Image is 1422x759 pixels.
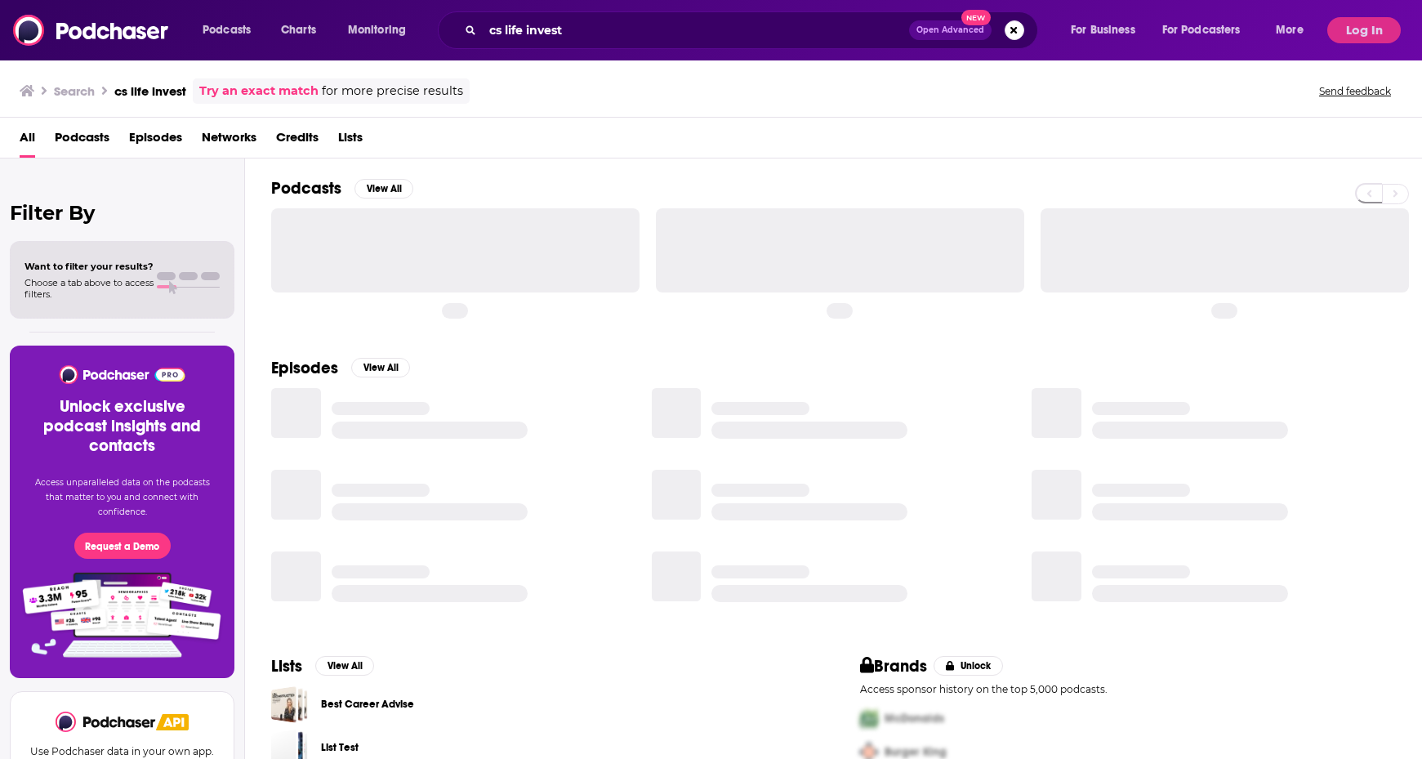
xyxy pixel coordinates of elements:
[271,686,308,723] a: Best Career Advise
[17,572,227,659] img: Pro Features
[25,261,154,272] span: Want to filter your results?
[860,683,1397,695] p: Access sponsor history on the top 5,000 podcasts.
[321,695,414,713] a: Best Career Advise
[20,124,35,158] a: All
[129,124,182,158] a: Episodes
[203,19,251,42] span: Podcasts
[348,19,406,42] span: Monitoring
[74,533,171,559] button: Request a Demo
[114,83,186,99] h3: cs life invest
[483,17,909,43] input: Search podcasts, credits, & more...
[56,712,157,732] img: Podchaser - Follow, Share and Rate Podcasts
[191,17,272,43] button: open menu
[13,15,170,46] img: Podchaser - Follow, Share and Rate Podcasts
[202,124,256,158] a: Networks
[351,358,410,377] button: View All
[1314,84,1396,98] button: Send feedback
[321,739,359,757] a: List Test
[54,83,95,99] h3: Search
[338,124,363,158] a: Lists
[1152,17,1264,43] button: open menu
[961,10,991,25] span: New
[276,124,319,158] a: Credits
[854,702,885,735] img: First Pro Logo
[271,178,341,199] h2: Podcasts
[354,179,413,199] button: View All
[270,17,326,43] a: Charts
[30,745,214,757] p: Use Podchaser data in your own app.
[271,358,338,378] h2: Episodes
[1162,19,1241,42] span: For Podcasters
[1327,17,1401,43] button: Log In
[281,19,316,42] span: Charts
[453,11,1054,49] div: Search podcasts, credits, & more...
[271,178,413,199] a: PodcastsView All
[860,656,928,676] h2: Brands
[29,397,215,456] h3: Unlock exclusive podcast insights and contacts
[1264,17,1324,43] button: open menu
[10,201,234,225] h2: Filter By
[322,82,463,100] span: for more precise results
[29,475,215,520] p: Access unparalleled data on the podcasts that matter to you and connect with confidence.
[1071,19,1135,42] span: For Business
[58,365,186,384] img: Podchaser - Follow, Share and Rate Podcasts
[25,277,154,300] span: Choose a tab above to access filters.
[885,712,944,726] span: McDonalds
[315,656,374,676] button: View All
[885,745,947,759] span: Burger King
[271,656,302,676] h2: Lists
[1059,17,1156,43] button: open menu
[934,656,1003,676] button: Unlock
[271,656,374,676] a: ListsView All
[199,82,319,100] a: Try an exact match
[156,714,189,730] img: Podchaser API banner
[271,358,410,378] a: EpisodesView All
[337,17,427,43] button: open menu
[1276,19,1304,42] span: More
[916,26,984,34] span: Open Advanced
[909,20,992,40] button: Open AdvancedNew
[55,124,109,158] a: Podcasts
